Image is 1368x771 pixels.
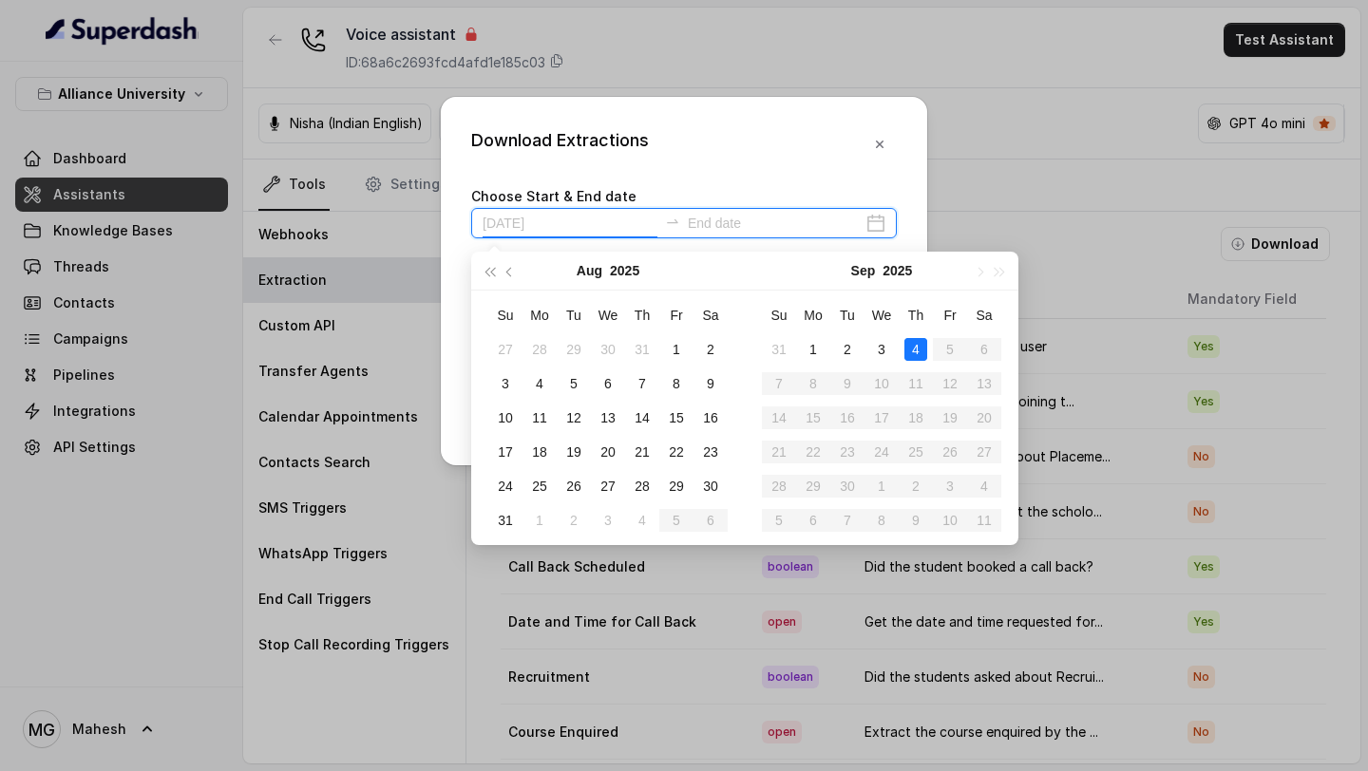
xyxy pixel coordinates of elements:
td: 2025-08-27 [591,469,625,503]
div: 17 [494,441,517,463]
div: 1 [665,338,688,361]
div: 30 [699,475,722,498]
td: 2025-08-01 [659,332,693,367]
td: 2025-08-14 [625,401,659,435]
div: 15 [665,406,688,429]
td: 2025-07-31 [625,332,659,367]
th: Fr [933,298,967,332]
td: 2025-08-24 [488,469,522,503]
th: Su [762,298,796,332]
div: 2 [699,338,722,361]
div: 31 [768,338,790,361]
td: 2025-08-11 [522,401,557,435]
div: 2 [836,338,859,361]
div: 6 [597,372,619,395]
div: 31 [631,338,654,361]
td: 2025-08-06 [591,367,625,401]
div: 28 [631,475,654,498]
th: Mo [796,298,830,332]
td: 2025-07-30 [591,332,625,367]
div: 3 [870,338,893,361]
td: 2025-08-31 [762,332,796,367]
td: 2025-08-02 [693,332,728,367]
td: 2025-08-21 [625,435,659,469]
td: 2025-08-28 [625,469,659,503]
div: 24 [494,475,517,498]
div: 13 [597,406,619,429]
div: 14 [631,406,654,429]
span: to [665,214,680,229]
div: 30 [597,338,619,361]
div: 1 [802,338,825,361]
div: 3 [494,372,517,395]
td: 2025-07-29 [557,332,591,367]
td: 2025-08-18 [522,435,557,469]
div: 8 [665,372,688,395]
td: 2025-07-27 [488,332,522,367]
label: Choose Start & End date [471,188,636,204]
div: 4 [528,372,551,395]
td: 2025-09-01 [796,332,830,367]
td: 2025-09-02 [557,503,591,537]
div: 27 [494,338,517,361]
td: 2025-08-25 [522,469,557,503]
div: 20 [597,441,619,463]
td: 2025-08-03 [488,367,522,401]
td: 2025-08-20 [591,435,625,469]
div: 27 [597,475,619,498]
button: Aug [577,252,602,290]
div: 16 [699,406,722,429]
div: 31 [494,509,517,532]
th: Tu [557,298,591,332]
div: 29 [665,475,688,498]
td: 2025-08-17 [488,435,522,469]
div: 1 [528,509,551,532]
div: 2 [562,509,585,532]
div: 7 [631,372,654,395]
td: 2025-08-31 [488,503,522,537]
td: 2025-09-01 [522,503,557,537]
td: 2025-08-13 [591,401,625,435]
div: 4 [631,509,654,532]
td: 2025-09-03 [591,503,625,537]
th: We [591,298,625,332]
th: Th [625,298,659,332]
th: Th [899,298,933,332]
button: 2025 [610,252,639,290]
div: 9 [699,372,722,395]
td: 2025-08-09 [693,367,728,401]
td: 2025-08-12 [557,401,591,435]
div: 19 [562,441,585,463]
button: Sep [851,252,876,290]
td: 2025-08-19 [557,435,591,469]
div: 5 [562,372,585,395]
td: 2025-08-15 [659,401,693,435]
td: 2025-08-22 [659,435,693,469]
div: 10 [494,406,517,429]
div: 3 [597,509,619,532]
th: Su [488,298,522,332]
td: 2025-08-10 [488,401,522,435]
div: 26 [562,475,585,498]
td: 2025-09-03 [864,332,899,367]
td: 2025-08-07 [625,367,659,401]
td: 2025-07-28 [522,332,557,367]
th: We [864,298,899,332]
div: 25 [528,475,551,498]
input: End date [688,213,863,234]
td: 2025-08-23 [693,435,728,469]
td: 2025-08-30 [693,469,728,503]
div: 22 [665,441,688,463]
div: 11 [528,406,551,429]
th: Mo [522,298,557,332]
td: 2025-08-29 [659,469,693,503]
td: 2025-09-02 [830,332,864,367]
td: 2025-08-08 [659,367,693,401]
div: 28 [528,338,551,361]
th: Fr [659,298,693,332]
div: 4 [904,338,927,361]
td: 2025-08-05 [557,367,591,401]
td: 2025-09-04 [625,503,659,537]
div: 29 [562,338,585,361]
div: Download Extractions [471,127,649,161]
